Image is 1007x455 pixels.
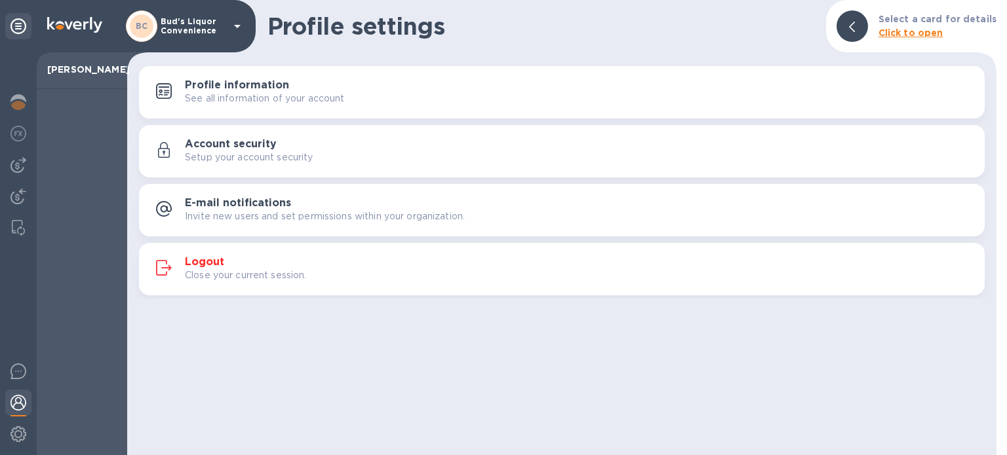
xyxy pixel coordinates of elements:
h3: E-mail notifications [185,197,291,209]
p: Bud's Liquor Convenience [161,17,226,35]
p: See all information of your account [185,92,345,105]
p: Setup your account security [185,151,313,164]
h3: Account security [185,138,277,151]
p: Invite new users and set permissions within your organization. [185,209,465,223]
b: Click to open [879,27,943,38]
button: Profile informationSee all information of your account [139,66,985,118]
img: Foreign exchange [10,126,26,141]
b: BC [136,21,148,31]
button: LogoutClose your current session. [139,243,985,295]
p: Close your current session. [185,268,307,282]
button: Account securitySetup your account security [139,125,985,177]
div: Unpin categories [5,13,31,39]
h3: Profile information [185,79,289,92]
h3: Logout [185,256,224,268]
h1: Profile settings [267,12,816,40]
img: Logo [47,17,102,33]
button: E-mail notificationsInvite new users and set permissions within your organization. [139,184,985,236]
p: [PERSON_NAME] [47,63,117,76]
b: Select a card for details [879,14,997,24]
